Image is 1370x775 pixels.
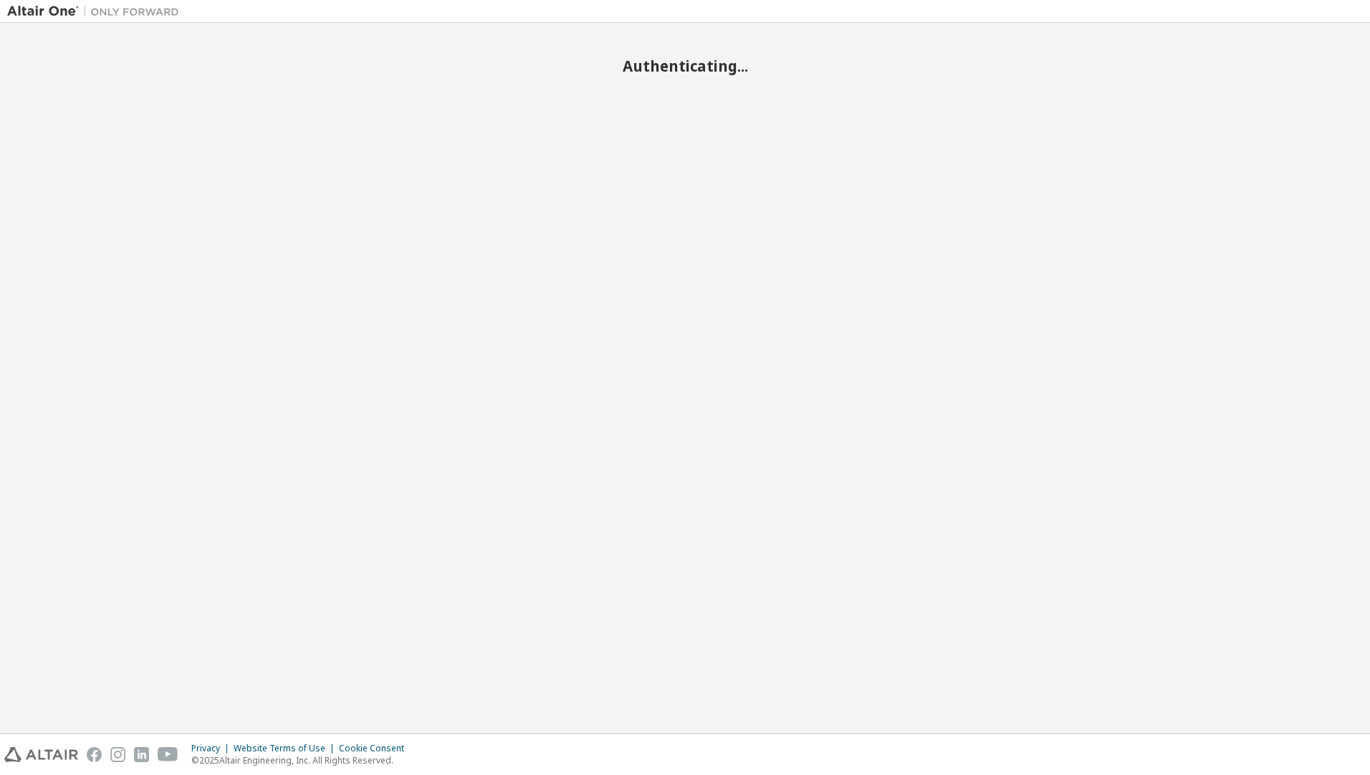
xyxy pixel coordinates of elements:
img: youtube.svg [158,747,178,762]
div: Privacy [191,743,234,754]
h2: Authenticating... [7,57,1363,75]
div: Website Terms of Use [234,743,339,754]
img: altair_logo.svg [4,747,78,762]
img: facebook.svg [87,747,102,762]
img: linkedin.svg [134,747,149,762]
img: instagram.svg [110,747,125,762]
img: Altair One [7,4,186,19]
div: Cookie Consent [339,743,413,754]
p: © 2025 Altair Engineering, Inc. All Rights Reserved. [191,754,413,766]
